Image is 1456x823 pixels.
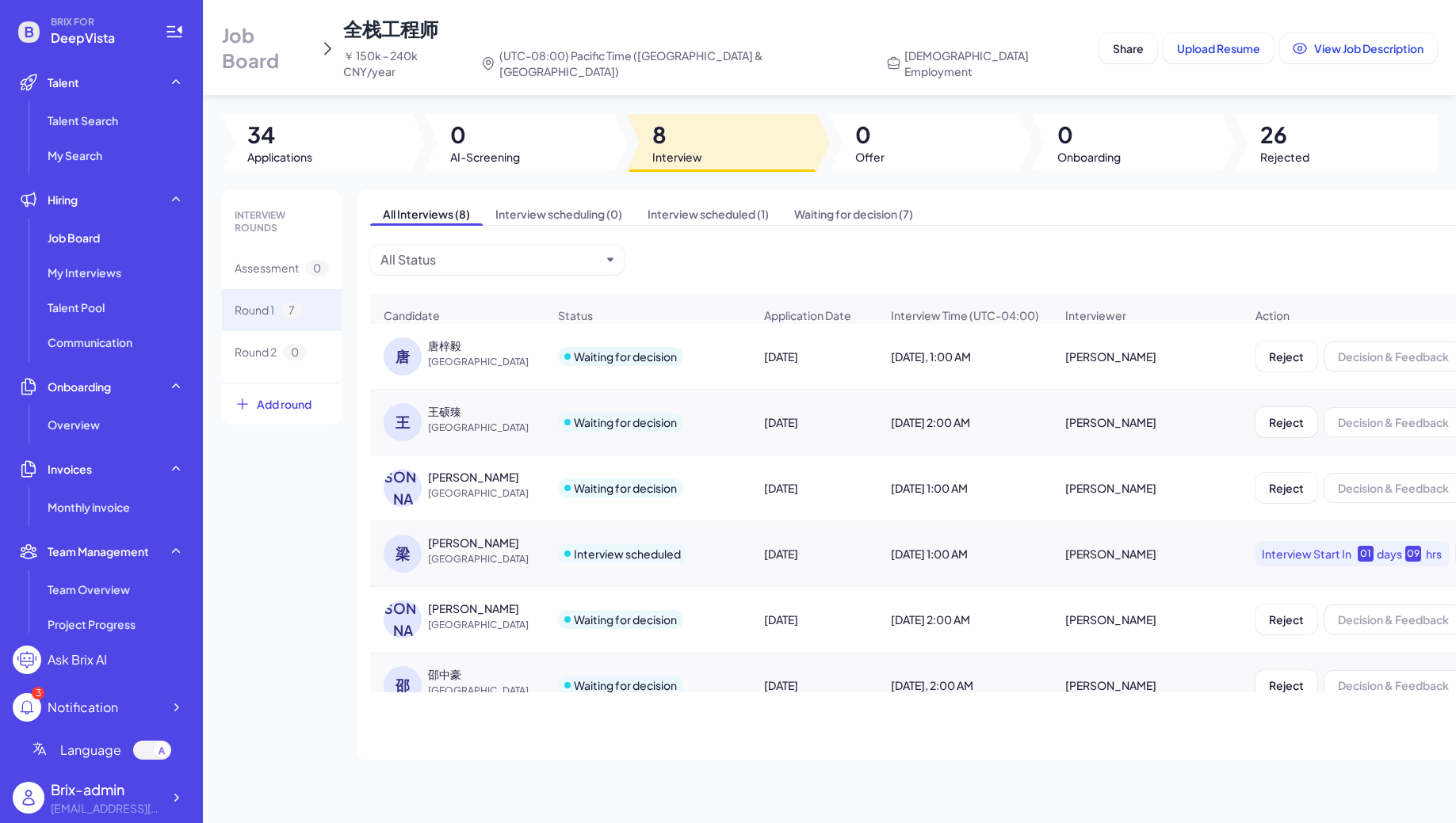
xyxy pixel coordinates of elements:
[48,299,105,315] span: Talent Pool
[48,74,79,90] span: Talent
[574,480,677,496] div: Waiting for decision
[281,302,303,318] span: 7
[499,48,873,79] span: (UTC-08:00) Pacific Time ([GEOGRAPHIC_DATA] & [GEOGRAPHIC_DATA])
[751,532,877,576] div: [DATE]
[878,466,1051,510] div: [DATE] 1:00 AM
[428,420,547,436] span: [GEOGRAPHIC_DATA]
[235,260,299,276] span: Assessment
[48,581,130,597] span: Team Overview
[1262,546,1351,562] span: Interview Start In
[257,396,311,412] span: Add round
[1057,120,1121,149] span: 0
[1053,400,1241,444] div: [PERSON_NAME]
[384,307,440,323] span: Candidate
[1057,149,1121,165] span: Onboarding
[1405,546,1421,562] div: 09
[48,265,121,280] span: My Interviews
[1280,33,1437,63] button: View Job Description
[428,600,519,616] div: 杨鸿
[1255,604,1317,634] button: Reject
[343,48,468,79] span: ￥ 150k - 240k CNY/year
[764,307,851,323] span: Application Date
[751,400,877,444] div: [DATE]
[384,469,422,507] div: [PERSON_NAME]
[1053,466,1241,510] div: [PERSON_NAME]
[48,616,136,632] span: Project Progress
[751,334,877,379] div: [DATE]
[1053,334,1241,379] div: [PERSON_NAME]
[450,149,520,165] span: AI-Screening
[384,337,422,375] div: 唐
[751,466,877,510] div: [DATE]
[1255,307,1290,323] span: Action
[635,203,782,225] span: Interview scheduled (1)
[48,499,130,515] span: Monthly invoice
[32,687,44,699] div: 3
[384,600,422,638] div: [PERSON_NAME]
[574,546,681,562] div: Interview scheduled
[48,417,100,432] span: Overview
[1269,415,1304,429] span: Reject
[60,741,121,760] span: Language
[1113,41,1144,55] span: Share
[48,698,118,717] div: Notification
[855,120,885,149] span: 0
[574,677,677,693] div: Waiting for decision
[878,400,1051,444] div: [DATE] 2:00 AM
[428,617,547,633] span: [GEOGRAPHIC_DATA]
[428,551,547,567] span: [GEOGRAPHIC_DATA]
[1053,663,1241,707] div: [PERSON_NAME]
[574,612,677,627] div: Waiting for decision
[450,120,520,149] span: 0
[428,535,519,551] div: 梁林
[652,120,702,149] span: 8
[48,112,118,128] span: Talent Search
[235,344,277,360] span: Round 2
[1269,349,1304,364] span: Reject
[51,779,162,800] div: Brix-admin
[855,149,885,165] span: Offer
[380,250,436,269] div: All Status
[1164,33,1274,63] button: Upload Resume
[222,383,342,425] button: Add round
[1269,612,1304,627] span: Reject
[574,414,677,430] div: Waiting for decision
[48,379,111,394] span: Onboarding
[428,666,461,682] div: 邵中豪
[1099,33,1157,63] button: Share
[1255,473,1317,503] button: Reject
[222,22,312,73] span: Job Board
[1358,546,1374,562] div: 01
[48,230,100,246] span: Job Board
[1269,481,1304,495] span: Reject
[48,147,102,163] span: My Search
[428,486,547,501] span: [GEOGRAPHIC_DATA]
[48,650,107,669] div: Ask Brix AI
[48,192,78,208] span: Hiring
[1177,41,1260,55] span: Upload Resume
[51,800,162,817] div: flora@joinbrix.com
[1053,597,1241,642] div: [PERSON_NAME]
[48,461,92,477] span: Invoices
[1255,670,1317,700] button: Reject
[384,666,422,704] div: 邵
[483,203,635,225] span: Interview scheduling (0)
[878,334,1051,379] div: [DATE], 1:00 AM
[558,307,593,323] span: Status
[247,120,312,149] span: 34
[222,196,342,247] div: INTERVIEW ROUNDS
[283,344,307,360] span: 0
[384,403,422,441] div: 王
[380,250,601,269] button: All Status
[235,302,274,318] span: Round 1
[652,149,702,165] span: Interview
[574,349,677,364] div: Waiting for decision
[428,469,519,485] div: 李炯
[751,663,877,707] div: [DATE]
[51,29,146,48] span: DeepVista
[305,260,329,276] span: 0
[904,48,1093,79] span: [DEMOGRAPHIC_DATA] Employment
[878,597,1051,642] div: [DATE] 2:00 AM
[1260,120,1309,149] span: 26
[751,597,877,642] div: [DATE]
